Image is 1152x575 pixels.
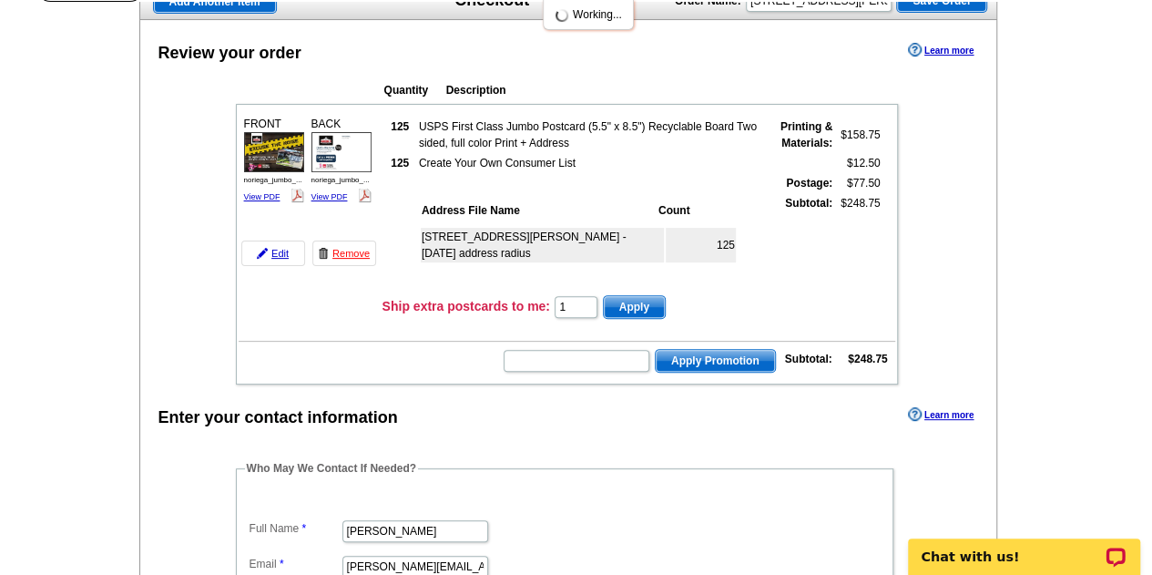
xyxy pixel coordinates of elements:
[656,350,775,372] span: Apply Promotion
[658,201,736,220] th: Count
[421,228,664,262] td: [STREET_ADDRESS][PERSON_NAME] - [DATE] address radius
[780,120,832,149] strong: Printing & Materials:
[241,113,307,208] div: FRONT
[445,81,779,99] th: Description
[309,113,374,208] div: BACK
[908,43,974,57] a: Learn more
[382,298,550,314] h3: Ship extra postcards to me:
[244,176,302,184] span: noriega_jumbo_...
[908,407,974,422] a: Learn more
[835,118,881,152] td: $158.75
[848,353,887,365] strong: $248.75
[785,353,832,365] strong: Subtotal:
[291,189,304,202] img: pdf_logo.png
[603,295,666,319] button: Apply
[383,81,443,99] th: Quantity
[244,132,304,172] img: small-thumb.jpg
[896,518,1152,575] iframe: LiveChat chat widget
[241,241,305,266] a: Edit
[257,248,268,259] img: pencil-icon.gif
[555,8,569,23] img: loading...
[311,192,348,201] a: View PDF
[358,189,372,202] img: pdf_logo.png
[835,194,881,289] td: $248.75
[786,177,832,190] strong: Postage:
[245,460,418,477] legend: Who May We Contact If Needed?
[835,154,881,172] td: $12.50
[312,241,376,266] a: Remove
[391,120,409,133] strong: 125
[835,174,881,192] td: $77.50
[604,296,665,318] span: Apply
[666,228,736,262] td: 125
[418,118,761,152] td: USPS First Class Jumbo Postcard (5.5" x 8.5") Recyclable Board Two sided, full color Print + Address
[158,41,301,66] div: Review your order
[318,248,329,259] img: trashcan-icon.gif
[785,197,832,210] strong: Subtotal:
[250,520,341,537] label: Full Name
[421,201,656,220] th: Address File Name
[244,192,280,201] a: View PDF
[655,349,776,373] button: Apply Promotion
[311,132,372,172] img: small-thumb.jpg
[311,176,370,184] span: noriega_jumbo_...
[158,406,398,430] div: Enter your contact information
[391,157,409,169] strong: 125
[250,556,341,572] label: Email
[418,154,761,172] td: Create Your Own Consumer List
